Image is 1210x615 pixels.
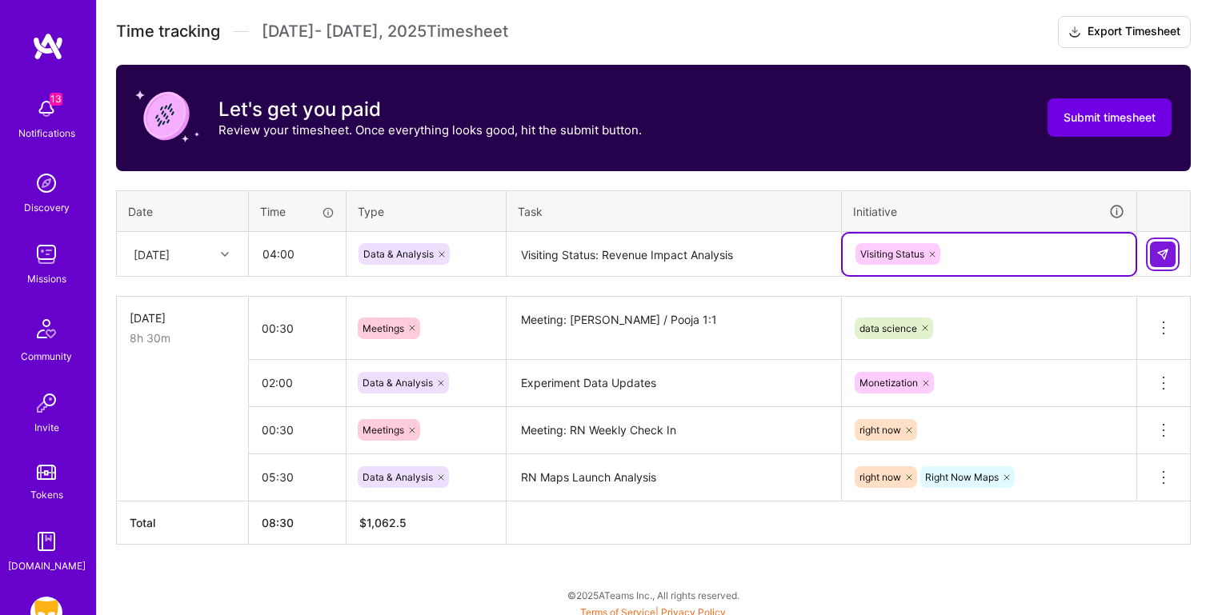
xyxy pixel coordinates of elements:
th: Date [117,190,249,232]
span: $ 1,062.5 [359,516,407,529]
div: null [1150,242,1177,267]
img: tokens [37,465,56,480]
div: Discovery [24,199,70,216]
span: right now [859,471,901,483]
span: Visiting Status [860,248,924,260]
span: Data & Analysis [363,471,433,483]
span: right now [859,424,901,436]
div: [DATE] [134,246,170,262]
div: 8h 30m [130,329,235,346]
span: Meetings [363,424,404,436]
textarea: Meeting: RN Weekly Check In [508,409,839,453]
span: Time tracking [116,22,220,42]
div: Tokens [30,486,63,503]
p: Review your timesheet. Once everything looks good, hit the submit button. [218,122,642,138]
img: guide book [30,525,62,557]
button: Submit timesheet [1048,98,1172,137]
i: icon Download [1068,24,1081,41]
div: [DATE] [130,309,235,326]
input: HH:MM [249,456,346,498]
span: 13 [50,93,62,106]
textarea: Meeting: [PERSON_NAME] / Pooja 1:1 [508,298,839,358]
span: Monetization [859,377,918,389]
img: Invite [30,387,62,419]
textarea: RN Maps Launch Analysis [508,456,839,500]
span: [DATE] - [DATE] , 2025 Timesheet [262,22,508,42]
th: 08:30 [249,501,347,544]
h3: Let's get you paid [218,98,642,122]
img: bell [30,93,62,125]
div: Notifications [18,125,75,142]
input: HH:MM [249,307,346,349]
div: Invite [34,419,59,436]
th: Task [507,190,842,232]
div: Time [260,203,335,220]
div: Community [21,348,72,365]
div: Initiative [853,202,1125,221]
span: Submit timesheet [1064,110,1156,126]
span: data science [859,322,917,334]
img: logo [32,32,64,61]
input: HH:MM [249,409,346,451]
div: [DOMAIN_NAME] [8,557,86,574]
span: Data & Analysis [363,248,434,260]
img: Submit [1156,248,1169,261]
div: Missions [27,270,66,287]
img: discovery [30,167,62,199]
span: Meetings [363,322,404,334]
span: Right Now Maps [925,471,999,483]
textarea: Visiting Status: Revenue Impact Analysis [508,234,839,276]
th: Type [347,190,507,232]
img: coin [135,84,199,148]
th: Total [117,501,249,544]
input: HH:MM [249,361,346,404]
img: Community [27,309,66,348]
input: HH:MM [250,233,345,275]
span: Data & Analysis [363,377,433,389]
textarea: Experiment Data Updates [508,361,839,405]
i: icon Chevron [221,250,229,258]
button: Export Timesheet [1058,16,1191,48]
img: teamwork [30,238,62,270]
